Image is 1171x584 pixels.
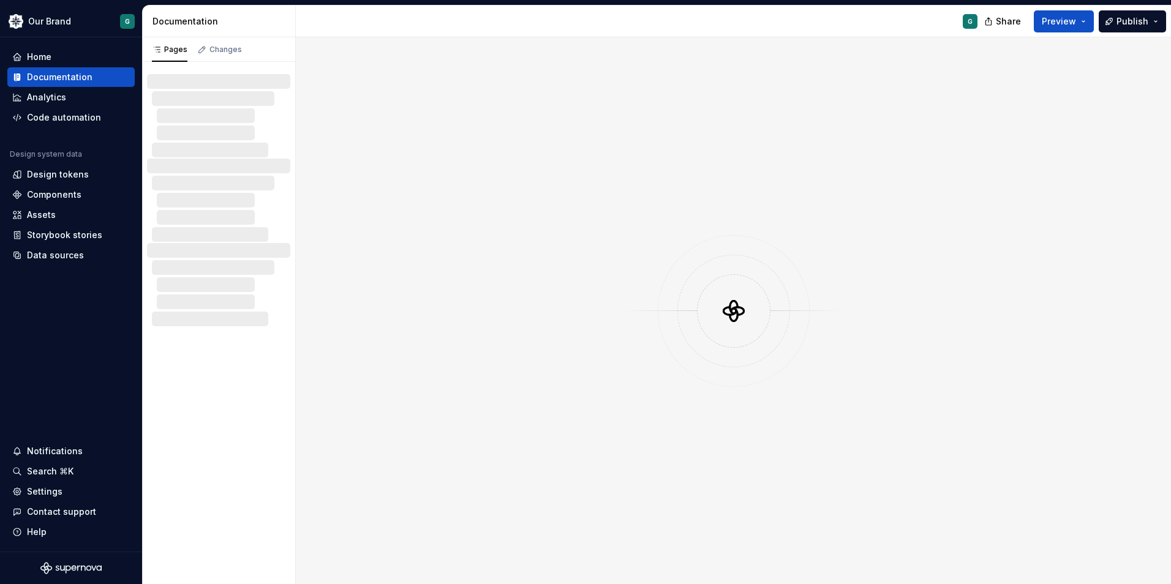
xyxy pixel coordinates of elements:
button: Help [7,522,135,542]
img: 344848e3-ec3d-4aa0-b708-b8ed6430a7e0.png [9,14,23,29]
div: Design tokens [27,168,89,181]
button: Contact support [7,502,135,522]
a: Analytics [7,88,135,107]
div: G [125,17,130,26]
button: Notifications [7,441,135,461]
div: G [968,17,973,26]
div: Documentation [152,15,290,28]
div: Documentation [27,71,92,83]
span: Share [996,15,1021,28]
button: Our BrandG [2,8,140,34]
a: Settings [7,482,135,501]
div: Analytics [27,91,66,103]
button: Publish [1099,10,1166,32]
div: Contact support [27,506,96,518]
div: Components [27,189,81,201]
svg: Supernova Logo [40,562,102,574]
a: Home [7,47,135,67]
div: Storybook stories [27,229,102,241]
div: Design system data [10,149,82,159]
div: Home [27,51,51,63]
div: Data sources [27,249,84,261]
a: Components [7,185,135,204]
a: Storybook stories [7,225,135,245]
button: Search ⌘K [7,462,135,481]
a: Code automation [7,108,135,127]
div: Settings [27,485,62,498]
div: Our Brand [28,15,71,28]
div: Notifications [27,445,83,457]
span: Publish [1116,15,1148,28]
div: Help [27,526,47,538]
a: Design tokens [7,165,135,184]
span: Preview [1042,15,1076,28]
div: Search ⌘K [27,465,73,477]
button: Preview [1034,10,1094,32]
button: Share [978,10,1029,32]
a: Assets [7,205,135,225]
a: Documentation [7,67,135,87]
div: Code automation [27,111,101,124]
div: Pages [152,45,187,54]
div: Changes [209,45,242,54]
div: Assets [27,209,56,221]
a: Data sources [7,245,135,265]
